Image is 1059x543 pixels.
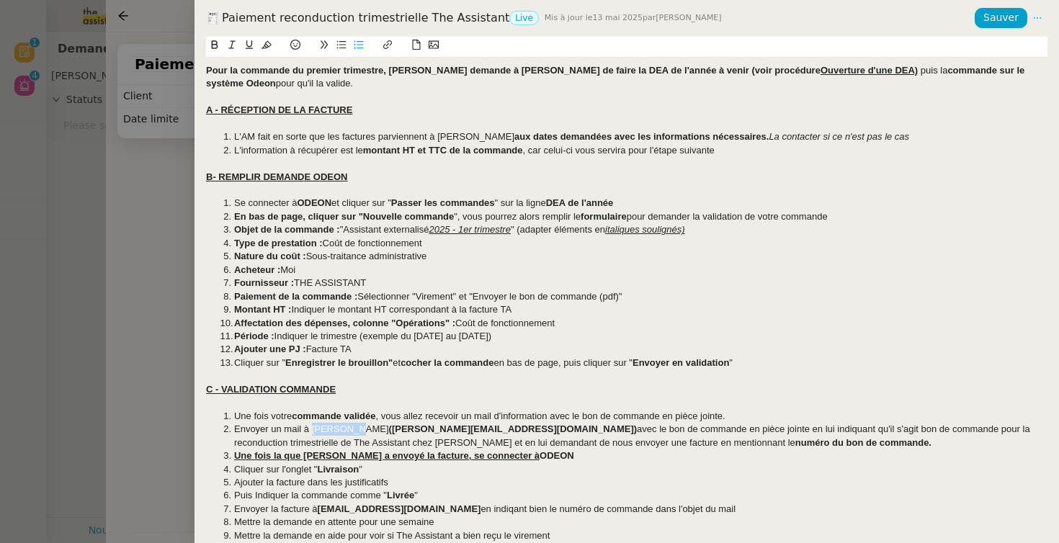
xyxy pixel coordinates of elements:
[220,356,1048,369] li: Cliquer sur " et en bas de page, puis cliquer sur " "
[363,145,523,156] strong: montant HT et TTC de la commande
[285,357,393,368] strong: Enregistrer le brouillon"
[220,423,1048,449] li: Envoyer un mail à [PERSON_NAME] avec le bon de commande en pièce jointe en lui indiquant qu'il s'...
[633,357,729,368] strong: Envoyer en validation
[220,317,1048,330] li: Coût de fonctionnement
[206,10,975,26] div: Paiement reconduction trimestrielle The Assistant
[234,264,280,275] strong: Acheteur :
[234,304,291,315] strong: Montant HT :
[545,10,722,26] span: 13 mai 2025 [PERSON_NAME]
[220,223,1048,236] li: "Assistant externalisé " (adapter éléments en
[545,13,593,22] span: Mis à jour le
[234,450,574,461] strong: ODEON
[220,130,1048,143] li: L'AM fait en sorte que les factures parviennent à [PERSON_NAME]
[234,291,357,302] strong: Paiement de la commande :
[206,12,219,32] span: 🧾, receipt
[234,277,294,288] strong: Fournisseur :
[975,8,1027,28] button: Sauver
[220,343,1048,356] li: Facture TA
[220,463,1048,476] li: Cliquer sur l'onglet " "
[643,13,656,22] span: par
[821,65,918,76] u: Ouverture d'une DEA)
[220,237,1048,250] li: Coût de fonctionnement
[401,357,493,368] strong: cocher la commande
[206,65,921,76] strong: Pour la commande du premier trimestre, [PERSON_NAME] demande à [PERSON_NAME] de faire la DEA de l...
[234,318,455,328] strong: Affectation des dépenses, colonne "Opérations" :
[206,171,347,182] u: B- REMPLIR DEMANDE ODEON
[391,197,495,208] strong: Passer les commandes
[769,131,909,142] em: La contacter si ce n'est pas le cas
[318,503,481,514] strong: [EMAIL_ADDRESS][DOMAIN_NAME]
[983,9,1019,26] span: Sauver
[220,503,1048,516] li: Envoyer la facture à en indiqant bien le numéro de commande dans l'objet du mail
[206,384,336,395] u: C - VALIDATION COMMANDE
[546,197,614,208] strong: DEA de l'année
[220,250,1048,263] li: Sous-traitance administrative
[292,410,375,421] strong: commande validée
[206,64,1047,91] div: puis la pour qu'il la valide.
[234,238,323,248] strong: Type de prestation :
[317,464,359,475] strong: Livraison
[220,410,1048,423] li: Une fois votre , vous allez recevoir un mail d'information avec le bon de commande en pièce jointe.
[220,330,1048,343] li: Indiquer le trimestre (exemple du [DATE] au [DATE])
[220,197,1048,210] li: Se connecter à et cliquer sur " " sur la ligne
[220,489,1048,502] li: Puis Indiquer la commande comme " "
[795,437,931,448] strong: numéro du bon de commande.
[605,224,685,235] u: italiques soulignés)
[220,264,1048,277] li: Moi
[234,344,306,354] strong: Ajouter une PJ :
[509,11,539,25] nz-tag: Live
[234,224,340,235] strong: Objet de la commande :
[220,290,1048,303] li: Sélectionner "Virement" et "Envoyer le bon de commande (pdf)"
[234,331,274,341] strong: Période :
[206,104,352,115] u: A - RÉCEPTION DE LA FACTURE
[220,476,1048,489] li: Ajouter la facture dans les justificatifs
[220,144,1048,157] li: L'information à récupérer est le , car celui-ci vous servira pour l'étape suivante
[220,210,1048,223] li: ", vous pourrez alors remplir le pour demander la validation de votre commande
[234,211,454,222] strong: En bas de page, cliquer sur "Nouvelle commande
[581,211,627,222] strong: formulaire
[297,197,331,208] strong: ODEON
[220,303,1048,316] li: Indiquer le montant HT correspondant à la facture TA
[220,516,1048,529] li: Mettre la demande en attente pour une semaine
[514,131,769,142] strong: aux dates demandées avec les informations nécessaires.
[429,224,510,235] u: 2025 - 1er trimestre
[234,450,540,461] u: Une fois la que [PERSON_NAME] a envoyé la facture, se connecter à
[234,251,306,261] strong: Nature du coût :
[220,529,1048,542] li: Mettre la demande en aide pour voir si The Assistant a bien reçu le virement
[389,423,638,434] strong: ([PERSON_NAME][EMAIL_ADDRESS][DOMAIN_NAME])
[220,277,1048,290] li: THE ASSISTANT
[387,490,414,501] strong: Livrée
